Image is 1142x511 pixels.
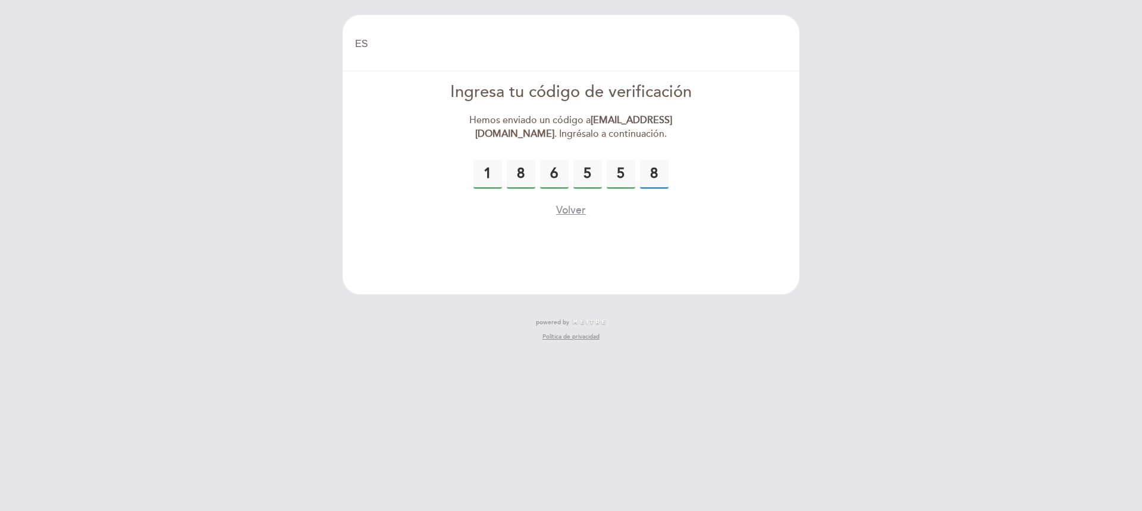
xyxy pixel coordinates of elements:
[536,318,569,327] span: powered by
[573,160,602,189] input: 0
[507,160,535,189] input: 0
[572,319,606,325] img: MEITRE
[607,160,635,189] input: 0
[640,160,669,189] input: 0
[473,160,502,189] input: 0
[556,203,586,218] button: Volver
[435,114,708,141] div: Hemos enviado un código a . Ingrésalo a continuación.
[475,114,673,140] strong: [EMAIL_ADDRESS][DOMAIN_NAME]
[536,318,606,327] a: powered by
[542,333,600,341] a: Política de privacidad
[435,81,708,104] div: Ingresa tu código de verificación
[540,160,569,189] input: 0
